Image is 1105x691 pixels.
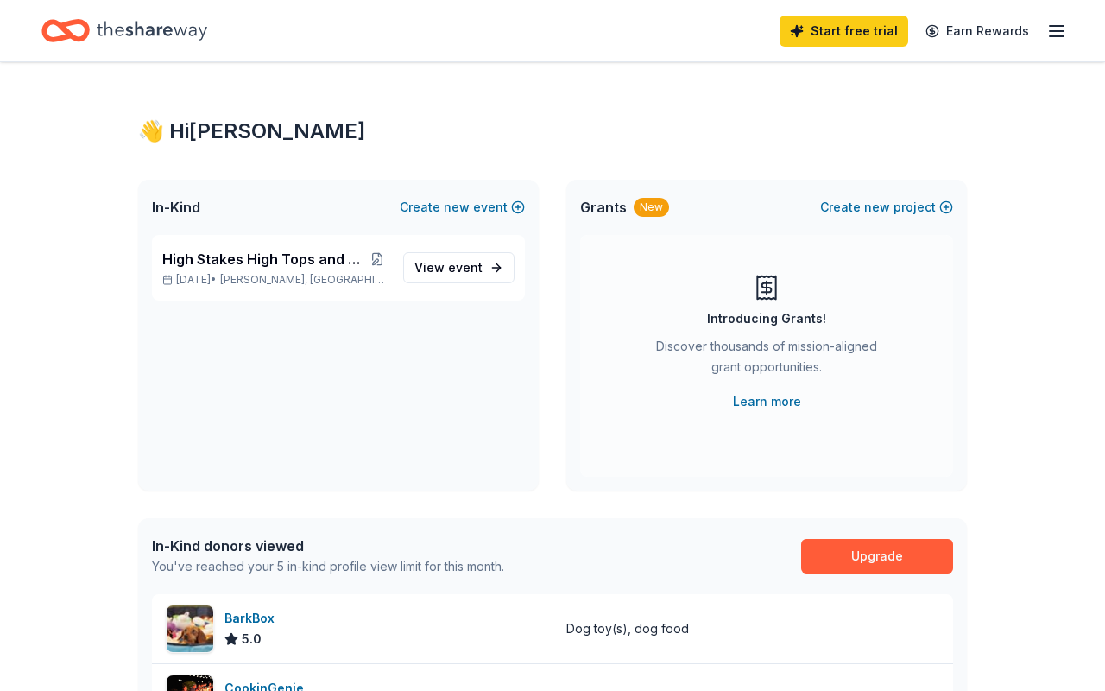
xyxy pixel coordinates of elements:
[566,618,689,639] div: Dog toy(s), dog food
[448,260,483,275] span: event
[162,273,389,287] p: [DATE] •
[915,16,1039,47] a: Earn Rewards
[634,198,669,217] div: New
[242,629,262,650] span: 5.0
[167,605,213,652] img: Image for BarkBox
[733,391,801,412] a: Learn more
[403,252,515,283] a: View event
[820,197,953,218] button: Createnewproject
[649,336,884,384] div: Discover thousands of mission-aligned grant opportunities.
[220,273,389,287] span: [PERSON_NAME], [GEOGRAPHIC_DATA]
[801,539,953,574] a: Upgrade
[707,308,826,329] div: Introducing Grants!
[138,117,967,145] div: 👋 Hi [PERSON_NAME]
[780,16,908,47] a: Start free trial
[152,197,200,218] span: In-Kind
[444,197,470,218] span: new
[152,556,504,577] div: You've reached your 5 in-kind profile view limit for this month.
[414,257,483,278] span: View
[580,197,627,218] span: Grants
[400,197,525,218] button: Createnewevent
[864,197,890,218] span: new
[162,249,364,269] span: High Stakes High Tops and Higher Hopes
[41,10,207,51] a: Home
[224,608,281,629] div: BarkBox
[152,536,504,556] div: In-Kind donors viewed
